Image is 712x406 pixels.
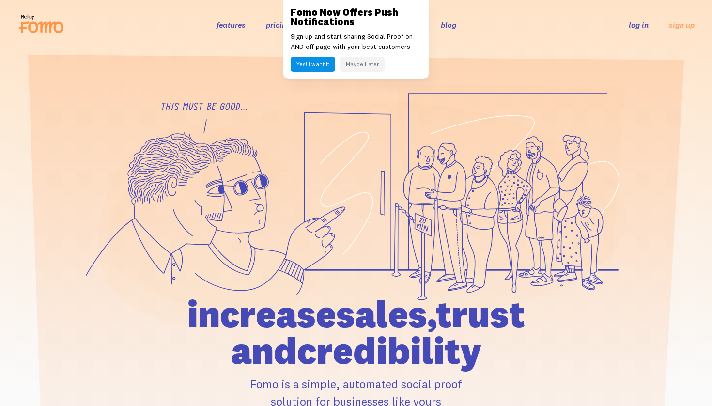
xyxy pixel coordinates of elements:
[266,20,291,30] a: pricing
[629,20,649,30] a: log in
[217,20,246,30] a: features
[669,20,695,30] a: sign up
[340,57,385,72] button: Maybe Later
[291,31,421,52] p: Sign up and start sharing Social Proof on AND off page with your best customers
[441,20,456,30] a: blog
[132,296,580,369] h1: increase sales, trust and credibility
[291,7,421,27] h3: Fomo Now Offers Push Notifications
[291,57,335,72] button: Yes! I want it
